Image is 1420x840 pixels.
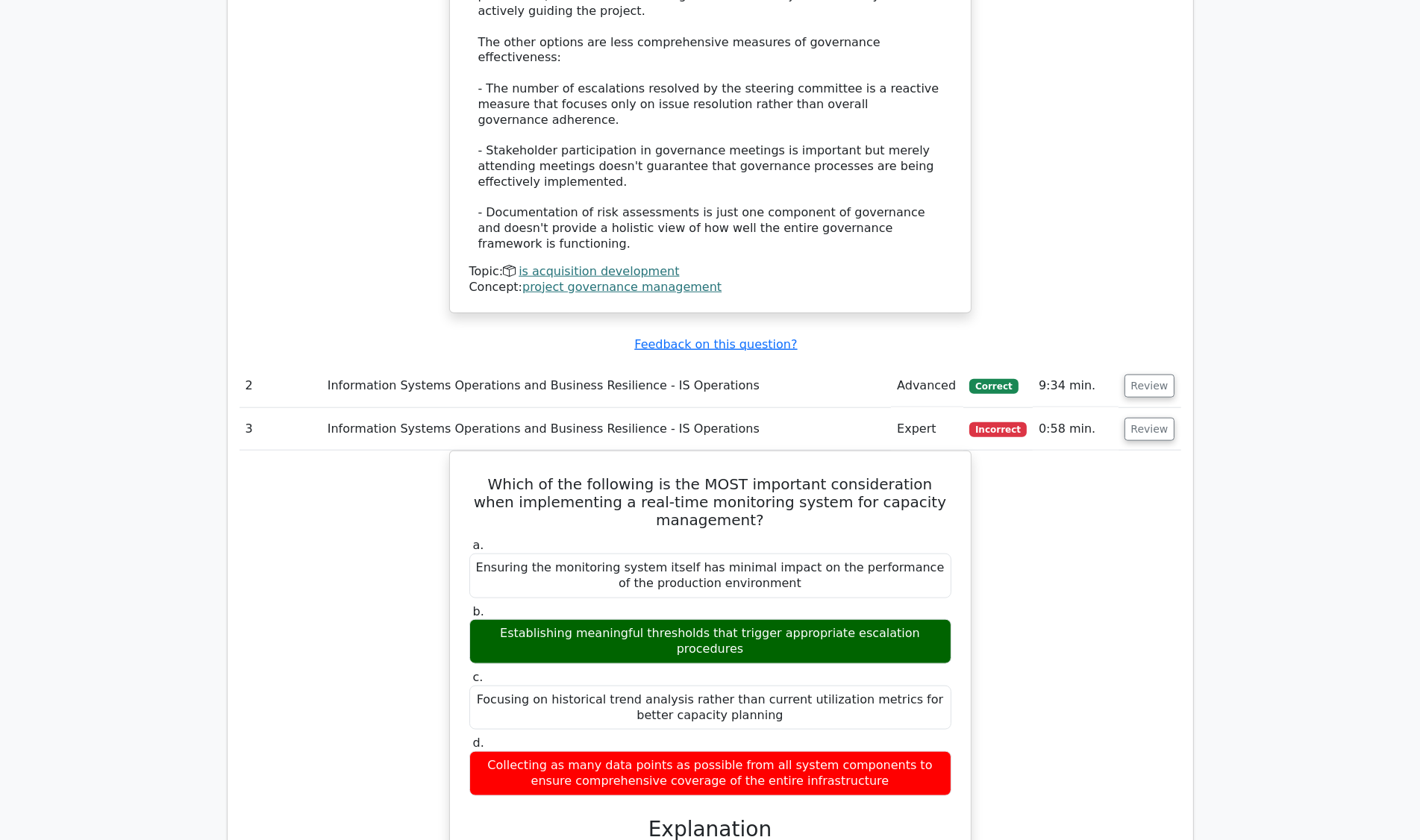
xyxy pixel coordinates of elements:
div: Ensuring the monitoring system itself has minimal impact on the performance of the production env... [469,554,951,598]
td: 3 [240,408,322,451]
span: Correct [969,379,1018,394]
h5: Which of the following is the MOST important consideration when implementing a real-time monitori... [468,475,953,529]
div: Collecting as many data points as possible from all system components to ensure comprehensive cov... [469,751,951,796]
div: Focusing on historical trend analysis rather than current utilization metrics for better capacity... [469,686,951,730]
button: Review [1125,418,1175,441]
a: Feedback on this question? [634,337,797,351]
a: project governance management [522,280,722,294]
button: Review [1125,374,1175,398]
span: Incorrect [969,422,1027,437]
td: Expert [891,408,963,451]
td: Information Systems Operations and Business Resilience - IS Operations [322,408,891,451]
div: Topic: [469,264,951,280]
span: c. [473,670,484,684]
td: Information Systems Operations and Business Resilience - IS Operations [322,365,891,407]
span: d. [473,736,484,750]
td: 9:34 min. [1033,365,1118,407]
a: is acquisition development [519,264,679,278]
td: Advanced [891,365,963,407]
td: 0:58 min. [1033,408,1118,451]
span: a. [473,538,484,552]
div: Concept: [469,280,951,295]
span: b. [473,604,484,618]
td: 2 [240,365,322,407]
div: Establishing meaningful thresholds that trigger appropriate escalation procedures [469,619,951,664]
